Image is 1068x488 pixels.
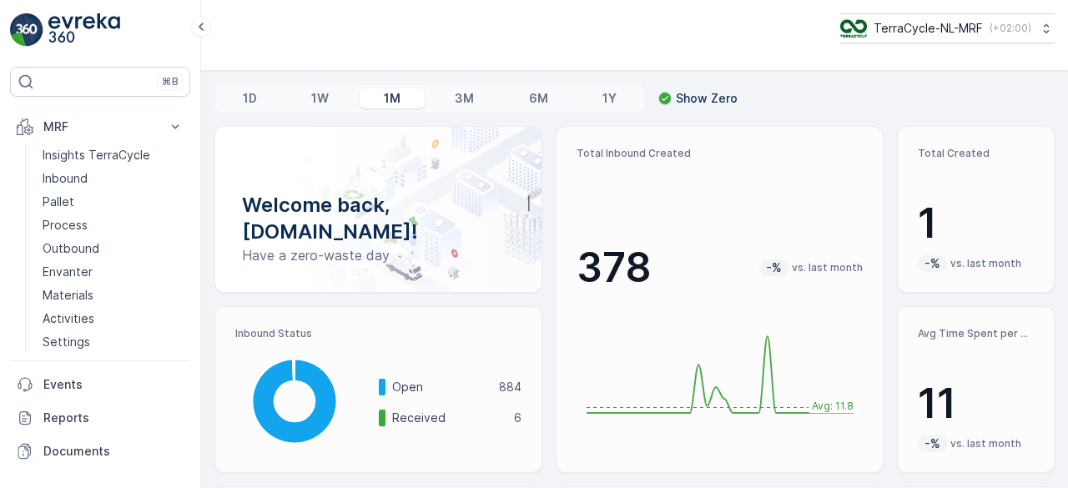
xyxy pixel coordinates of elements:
a: Activities [36,307,190,330]
p: Total Created [918,147,1034,160]
button: TerraCycle-NL-MRF(+02:00) [840,13,1055,43]
p: 1Y [602,90,617,107]
p: Avg Time Spent per Process (hr) [918,327,1034,340]
p: Pallet [43,194,74,210]
p: vs. last month [950,437,1021,450]
p: Welcome back, [DOMAIN_NAME]! [242,192,515,245]
p: 6M [529,90,548,107]
p: Inbound Status [235,327,521,340]
p: ⌘B [162,75,179,88]
p: Settings [43,334,90,350]
p: Documents [43,443,184,460]
img: logo_light-DOdMpM7g.png [48,13,120,47]
a: Materials [36,284,190,307]
a: Reports [10,401,190,435]
p: 6 [514,410,521,426]
a: Insights TerraCycle [36,143,190,167]
p: -% [923,435,942,452]
p: ( +02:00 ) [990,22,1031,35]
img: logo [10,13,43,47]
a: Settings [36,330,190,354]
p: Materials [43,287,93,304]
p: Inbound [43,170,88,187]
a: Process [36,214,190,237]
p: Insights TerraCycle [43,147,150,164]
p: vs. last month [792,261,863,274]
a: Documents [10,435,190,468]
p: MRF [43,118,157,135]
p: Outbound [43,240,99,257]
p: -% [923,255,942,272]
p: Have a zero-waste day [242,245,515,265]
p: 1W [311,90,329,107]
p: 378 [577,243,652,293]
p: 1 [918,199,1034,249]
p: Activities [43,310,94,327]
a: Events [10,368,190,401]
a: Inbound [36,167,190,190]
img: TC_v739CUj.png [840,19,867,38]
a: Outbound [36,237,190,260]
a: Envanter [36,260,190,284]
button: MRF [10,110,190,143]
p: Total Inbound Created [577,147,863,160]
p: vs. last month [950,257,1021,270]
p: Reports [43,410,184,426]
p: Show Zero [676,90,738,107]
a: Pallet [36,190,190,214]
p: Open [392,379,488,395]
p: TerraCycle-NL-MRF [874,20,983,37]
p: -% [764,259,783,276]
p: 3M [455,90,474,107]
p: 1D [243,90,257,107]
p: 1M [384,90,400,107]
p: 884 [499,379,521,395]
p: 11 [918,379,1034,429]
p: Received [392,410,503,426]
p: Events [43,376,184,393]
p: Envanter [43,264,93,280]
p: Process [43,217,88,234]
